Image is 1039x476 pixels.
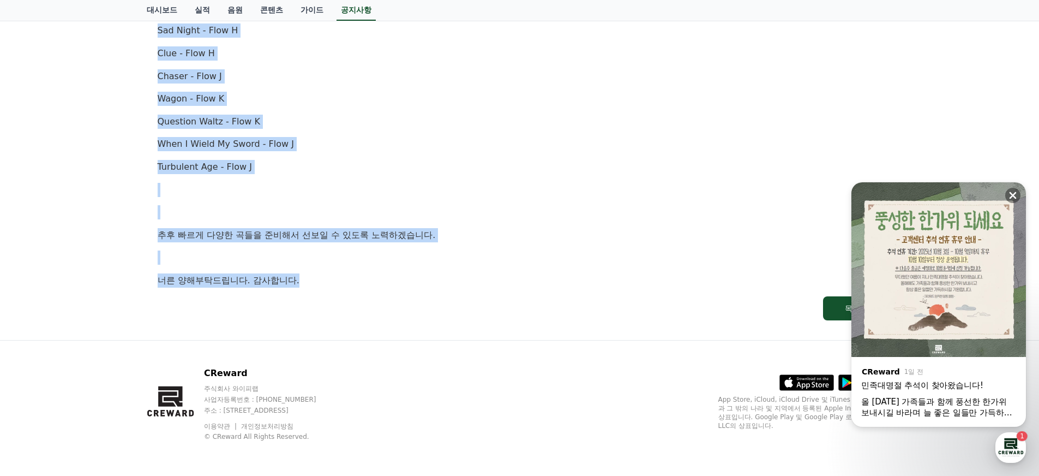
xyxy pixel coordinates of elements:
[204,432,337,441] p: © CReward All Rights Reserved.
[169,362,182,371] span: 설정
[34,362,41,371] span: 홈
[823,296,882,320] button: 목록
[158,69,882,84] p: Chaser - Flow J
[241,423,293,430] a: 개인정보처리방침
[718,395,893,430] p: App Store, iCloud, iCloud Drive 및 iTunes Store는 미국과 그 밖의 나라 및 지역에서 등록된 Apple Inc.의 서비스 상표입니다. Goo...
[158,115,882,129] p: Question Waltz - Flow K
[204,406,337,415] p: 주소 : [STREET_ADDRESS]
[158,46,882,61] p: Clue - Flow H
[158,160,882,174] p: Turbulent Age - Flow J
[204,367,337,380] p: CReward
[845,303,860,314] div: 목록
[158,137,882,151] p: When I Wield My Sword - Flow J
[158,273,882,288] p: 너른 양해부탁드립니다. 감사합니다.
[158,92,882,106] p: Wagon - Flow K
[72,346,141,373] a: 1대화
[141,346,209,373] a: 설정
[158,23,882,38] p: Sad Night - Flow H
[204,423,238,430] a: 이용약관
[204,395,337,404] p: 사업자등록번호 : [PHONE_NUMBER]
[111,346,115,354] span: 1
[158,228,882,242] p: 추후 빠르게 다양한 곡들을 준비해서 선보일 수 있도록 노력하겠습니다.
[158,296,882,320] a: 목록
[3,346,72,373] a: 홈
[100,363,113,372] span: 대화
[204,384,337,393] p: 주식회사 와이피랩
